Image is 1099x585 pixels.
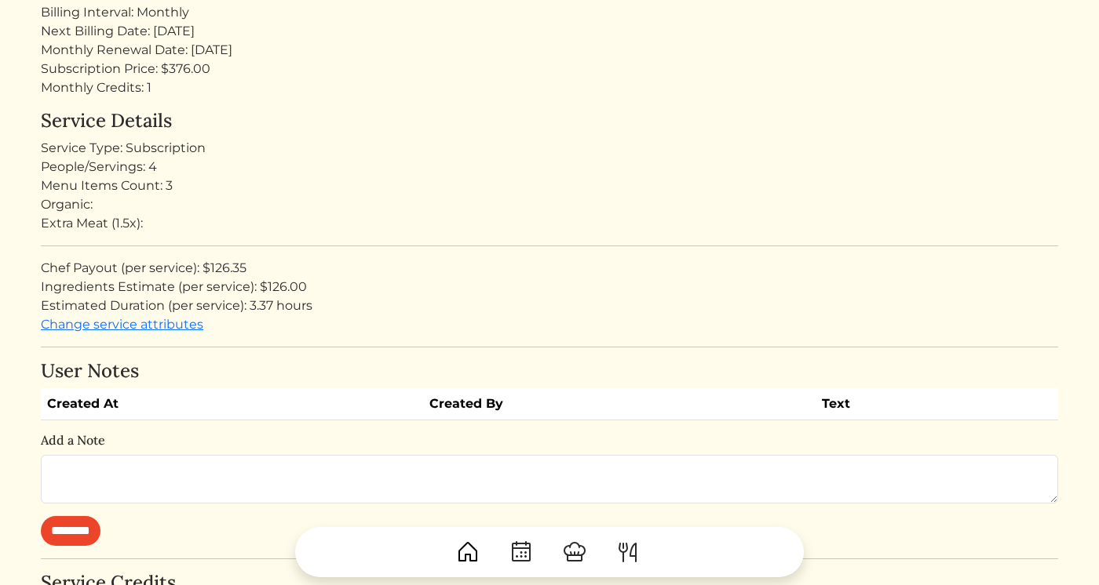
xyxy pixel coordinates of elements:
[41,259,1058,278] div: Chef Payout (per service): $126.35
[41,41,1058,60] div: Monthly Renewal Date: [DATE]
[41,139,1058,158] div: Service Type: Subscription
[615,540,641,565] img: ForkKnife-55491504ffdb50bab0c1e09e7649658475375261d09fd45db06cec23bce548bf.svg
[41,22,1058,41] div: Next Billing Date: [DATE]
[41,78,1058,97] div: Monthly Credits: 1
[509,540,534,565] img: CalendarDots-5bcf9d9080389f2a281d69619e1c85352834be518fbc73d9501aef674afc0d57.svg
[41,158,1058,176] div: People/Servings: 4
[41,195,1058,214] div: Organic:
[41,296,1058,315] div: Estimated Duration (per service): 3.37 hours
[41,360,1058,383] h4: User Notes
[41,60,1058,78] div: Subscription Price: $376.00
[41,317,203,332] a: Change service attributes
[41,278,1058,296] div: Ingredients Estimate (per service): $126.00
[41,176,1058,195] div: Menu Items Count: 3
[41,214,1058,233] div: Extra Meat (1.5x):
[41,3,1058,22] div: Billing Interval: Monthly
[41,388,423,420] th: Created At
[423,388,816,420] th: Created By
[41,110,1058,133] h4: Service Details
[562,540,587,565] img: ChefHat-a374fb509e4f37eb0702ca99f5f64f3b6956810f32a249b33092029f8484b388.svg
[816,388,1001,420] th: Text
[455,540,480,565] img: House-9bf13187bcbb5817f509fe5e7408150f90897510c4275e13d0d5fca38e0b5951.svg
[41,433,1058,448] h6: Add a Note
